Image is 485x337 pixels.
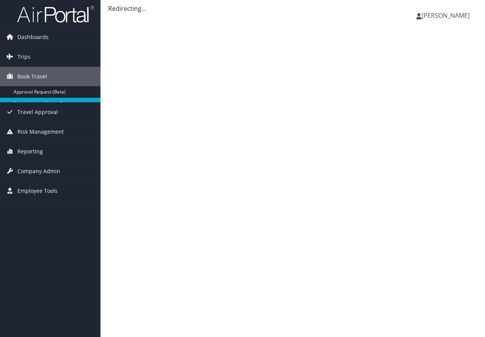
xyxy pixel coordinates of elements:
span: Dashboards [17,27,49,47]
span: Book Travel [17,67,47,86]
span: Employee Tools [17,181,58,201]
span: Trips [17,47,31,66]
span: Risk Management [17,122,64,141]
span: Reporting [17,142,43,161]
a: [PERSON_NAME] [416,4,477,27]
span: Travel Approval [17,102,58,122]
span: [PERSON_NAME] [422,11,470,20]
img: airportal-logo.png [17,5,94,23]
div: Redirecting... [108,4,477,13]
span: Company Admin [17,162,60,181]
